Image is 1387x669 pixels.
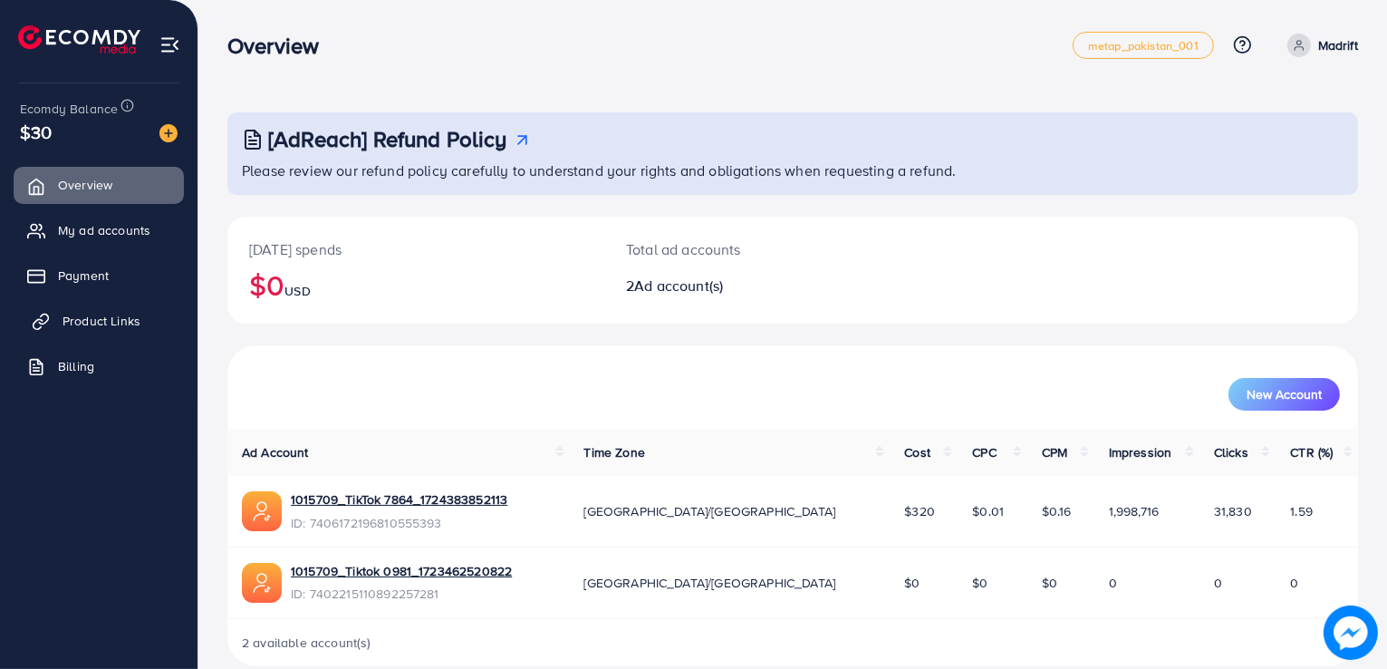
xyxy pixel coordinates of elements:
span: 0 [1109,574,1117,592]
h2: $0 [249,267,583,302]
span: ID: 7406172196810555393 [291,514,507,532]
span: Ad account(s) [634,276,723,296]
span: $0.16 [1042,502,1072,520]
button: New Account [1228,378,1340,411]
span: Impression [1109,443,1172,461]
span: My ad accounts [58,221,150,239]
span: Product Links [63,312,140,330]
h2: 2 [626,277,865,295]
p: Total ad accounts [626,238,865,260]
p: Madrift [1318,34,1358,56]
span: Clicks [1214,443,1248,461]
img: logo [18,25,140,53]
span: metap_pakistan_001 [1088,40,1199,52]
span: $320 [904,502,935,520]
a: metap_pakistan_001 [1073,32,1214,59]
p: Please review our refund policy carefully to understand your rights and obligations when requesti... [242,160,1347,181]
span: 0 [1290,574,1298,592]
img: menu [159,34,180,55]
span: 0 [1214,574,1222,592]
p: [DATE] spends [249,238,583,260]
span: ID: 7402215110892257281 [291,585,512,603]
img: image [159,124,178,142]
span: $0 [1042,574,1057,592]
a: Madrift [1280,34,1358,57]
span: Time Zone [584,443,645,461]
span: Cost [904,443,930,461]
span: CPM [1042,443,1067,461]
span: 2 available account(s) [242,634,371,652]
span: New Account [1247,388,1322,401]
span: Payment [58,267,109,285]
a: Billing [14,348,184,384]
span: [GEOGRAPHIC_DATA]/[GEOGRAPHIC_DATA] [584,574,836,592]
span: $0 [972,574,987,592]
a: 1015709_TikTok 7864_1724383852113 [291,490,507,509]
span: 31,830 [1214,502,1252,520]
span: Billing [58,357,94,375]
a: Payment [14,257,184,294]
span: Ad Account [242,443,309,461]
span: Ecomdy Balance [20,100,118,118]
span: 1,998,716 [1109,502,1159,520]
h3: [AdReach] Refund Policy [268,126,507,152]
span: $0.01 [972,502,1004,520]
span: USD [284,282,310,300]
img: image [1324,606,1378,660]
span: Overview [58,176,112,194]
span: CTR (%) [1290,443,1333,461]
a: Overview [14,167,184,203]
a: 1015709_Tiktok 0981_1723462520822 [291,562,512,580]
span: $30 [20,119,52,145]
span: CPC [972,443,996,461]
h3: Overview [227,33,333,59]
a: My ad accounts [14,212,184,248]
span: $0 [904,574,920,592]
img: ic-ads-acc.e4c84228.svg [242,563,282,603]
span: [GEOGRAPHIC_DATA]/[GEOGRAPHIC_DATA] [584,502,836,520]
img: ic-ads-acc.e4c84228.svg [242,491,282,531]
a: Product Links [14,303,184,339]
span: 1.59 [1290,502,1313,520]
